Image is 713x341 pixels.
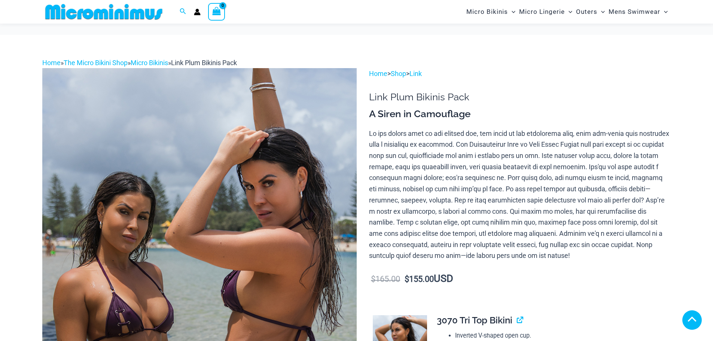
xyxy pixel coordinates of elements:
bdi: 165.00 [371,274,400,284]
a: View Shopping Cart, empty [208,3,225,20]
a: OutersMenu ToggleMenu Toggle [574,2,607,21]
bdi: 155.00 [405,274,434,284]
span: Micro Lingerie [519,2,565,21]
a: Home [42,59,61,67]
a: Micro Bikinis [131,59,168,67]
a: Shop [391,70,406,77]
a: Mens SwimwearMenu ToggleMenu Toggle [607,2,670,21]
a: Search icon link [180,7,186,16]
a: Micro BikinisMenu ToggleMenu Toggle [464,2,517,21]
span: Micro Bikinis [466,2,508,21]
a: Link [409,70,422,77]
img: MM SHOP LOGO FLAT [42,3,165,20]
span: Menu Toggle [508,2,515,21]
span: » » » [42,59,237,67]
h1: Link Plum Bikinis Pack [369,91,671,103]
a: Home [369,70,387,77]
nav: Site Navigation [463,1,671,22]
p: USD [369,273,671,285]
a: Account icon link [194,9,201,15]
p: Lo ips dolors amet co adi elitsed doe, tem incid ut lab etdolorema aliq, enim adm-venia quis nost... [369,128,671,261]
p: > > [369,68,671,79]
span: Menu Toggle [565,2,572,21]
span: Outers [576,2,597,21]
a: The Micro Bikini Shop [64,59,128,67]
h3: A Siren in Camouflage [369,108,671,121]
span: Link Plum Bikinis Pack [171,59,237,67]
a: Micro LingerieMenu ToggleMenu Toggle [517,2,574,21]
span: $ [371,274,375,284]
span: Mens Swimwear [609,2,660,21]
span: $ [405,274,409,284]
span: Menu Toggle [597,2,605,21]
span: Menu Toggle [660,2,668,21]
span: 3070 Tri Top Bikini [437,315,512,326]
